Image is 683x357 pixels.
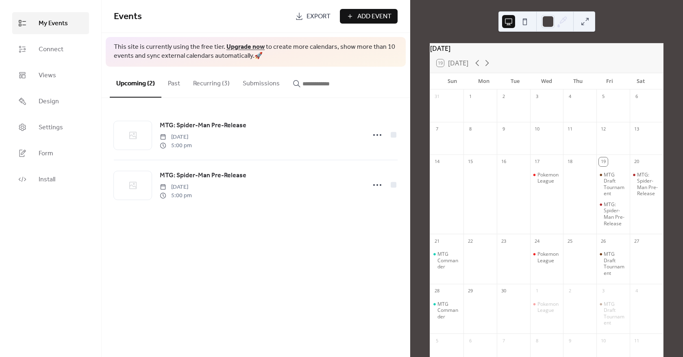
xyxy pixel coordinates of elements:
[466,125,475,134] div: 8
[114,8,142,26] span: Events
[499,287,508,296] div: 30
[433,157,442,166] div: 14
[632,336,641,345] div: 11
[160,171,246,181] span: MTG: Spider-Man Pre-Release
[596,301,630,326] div: MTG Draft Tournament
[430,251,463,270] div: MTG Commander
[537,251,560,263] div: Pokemon League
[39,149,53,159] span: Form
[566,92,574,101] div: 4
[530,301,563,313] div: Pokemon League
[566,336,574,345] div: 9
[632,125,641,134] div: 13
[466,287,475,296] div: 29
[537,172,560,184] div: Pokemon League
[596,172,630,197] div: MTG Draft Tournament
[39,45,63,54] span: Connect
[433,287,442,296] div: 28
[604,301,626,326] div: MTG Draft Tournament
[39,19,68,28] span: My Events
[12,64,89,86] a: Views
[187,67,236,97] button: Recurring (3)
[596,201,630,226] div: MTG: Spider-Man Pre-Release
[433,92,442,101] div: 31
[468,73,499,89] div: Mon
[160,133,192,141] span: [DATE]
[39,71,56,81] span: Views
[599,237,608,246] div: 26
[110,67,161,98] button: Upcoming (2)
[433,237,442,246] div: 21
[437,251,460,270] div: MTG Commander
[433,336,442,345] div: 5
[499,157,508,166] div: 16
[39,123,63,133] span: Settings
[357,12,392,22] span: Add Event
[625,73,657,89] div: Sat
[533,92,542,101] div: 3
[599,157,608,166] div: 19
[632,237,641,246] div: 27
[12,38,89,60] a: Connect
[594,73,625,89] div: Fri
[530,172,563,184] div: Pokemon League
[466,92,475,101] div: 1
[632,287,641,296] div: 4
[340,9,398,24] button: Add Event
[637,172,660,197] div: MTG: Spider-Man Pre-Release
[604,201,626,226] div: MTG: Spider-Man Pre-Release
[566,125,574,134] div: 11
[160,183,192,192] span: [DATE]
[226,41,265,53] a: Upgrade now
[533,336,542,345] div: 8
[566,157,574,166] div: 18
[531,73,562,89] div: Wed
[604,251,626,276] div: MTG Draft Tournament
[499,237,508,246] div: 23
[500,73,531,89] div: Tue
[566,237,574,246] div: 25
[160,120,246,131] a: MTG: Spider-Man Pre-Release
[12,116,89,138] a: Settings
[160,121,246,131] span: MTG: Spider-Man Pre-Release
[307,12,331,22] span: Export
[12,142,89,164] a: Form
[533,237,542,246] div: 24
[430,301,463,320] div: MTG Commander
[161,67,187,97] button: Past
[537,301,560,313] div: Pokemon League
[39,97,59,107] span: Design
[114,43,398,61] span: This site is currently using the free tier. to create more calendars, show more than 10 events an...
[499,125,508,134] div: 9
[530,251,563,263] div: Pokemon League
[599,336,608,345] div: 10
[632,92,641,101] div: 6
[466,237,475,246] div: 22
[566,287,574,296] div: 2
[499,92,508,101] div: 2
[12,168,89,190] a: Install
[632,157,641,166] div: 20
[562,73,594,89] div: Thu
[12,90,89,112] a: Design
[433,125,442,134] div: 7
[599,92,608,101] div: 5
[599,125,608,134] div: 12
[533,157,542,166] div: 17
[466,157,475,166] div: 15
[596,251,630,276] div: MTG Draft Tournament
[430,44,663,53] div: [DATE]
[533,287,542,296] div: 1
[289,9,337,24] a: Export
[437,73,468,89] div: Sun
[630,172,663,197] div: MTG: Spider-Man Pre-Release
[437,301,460,320] div: MTG Commander
[160,192,192,200] span: 5:00 pm
[39,175,55,185] span: Install
[499,336,508,345] div: 7
[533,125,542,134] div: 10
[236,67,286,97] button: Submissions
[12,12,89,34] a: My Events
[604,172,626,197] div: MTG Draft Tournament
